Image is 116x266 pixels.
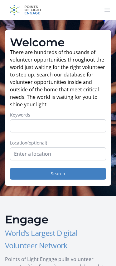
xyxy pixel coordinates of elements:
[10,36,106,48] h1: Welcome
[5,213,111,226] h2: Engage
[10,48,106,108] p: There are hundreds of thousands of volunteer opportunities throughout the world just waiting for ...
[10,140,106,146] label: Location
[27,140,47,146] span: (optional)
[5,227,111,252] h3: World’s Largest Digital Volunteer Network
[10,168,106,180] button: Search
[10,147,106,160] input: Enter a location
[10,112,106,118] label: Keywords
